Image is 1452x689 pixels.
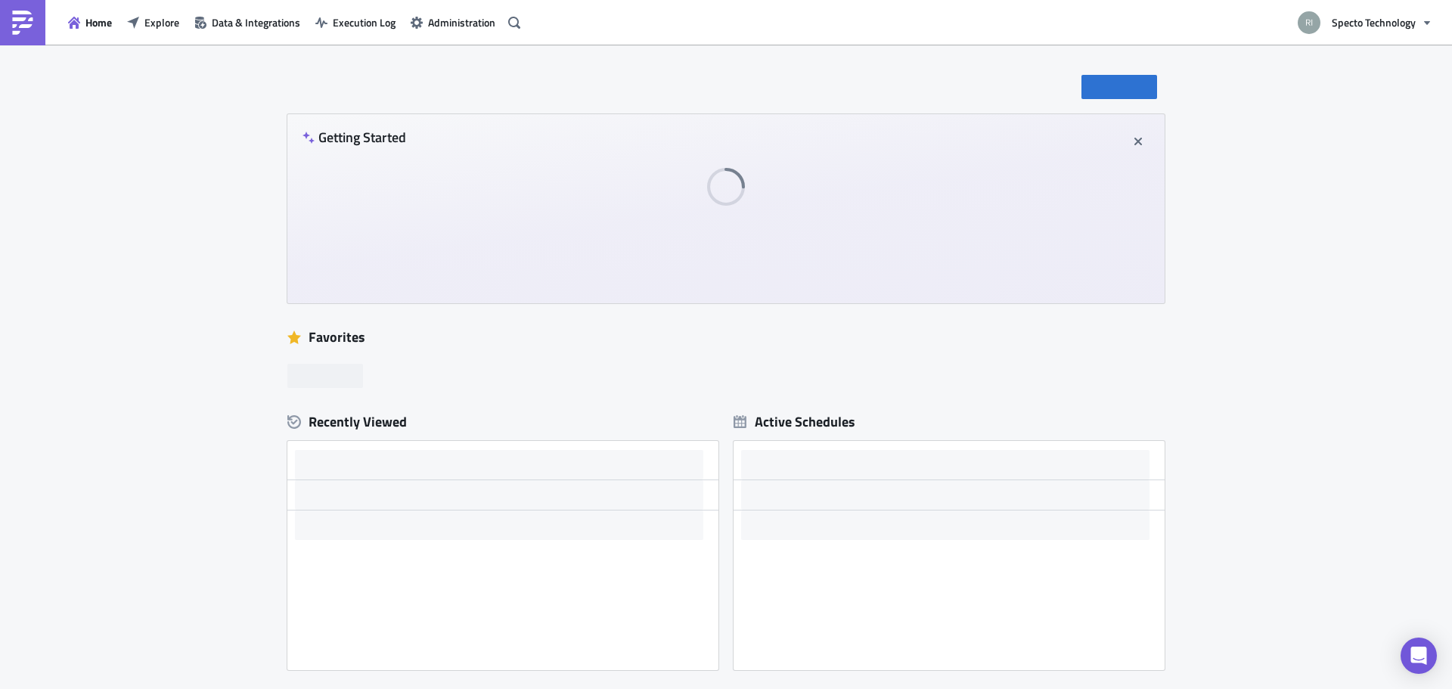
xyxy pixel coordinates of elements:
h4: Getting Started [302,129,406,145]
button: Specto Technology [1289,6,1441,39]
button: Home [60,11,119,34]
div: Recently Viewed [287,411,718,433]
span: Administration [428,14,495,30]
div: Active Schedules [734,413,855,430]
button: Execution Log [308,11,403,34]
div: Favorites [287,326,1165,349]
button: Administration [403,11,503,34]
div: Open Intercom Messenger [1401,638,1437,674]
span: Explore [144,14,179,30]
button: Explore [119,11,187,34]
img: Avatar [1296,10,1322,36]
button: Data & Integrations [187,11,308,34]
span: Data & Integrations [212,14,300,30]
span: Home [85,14,112,30]
span: Execution Log [333,14,396,30]
img: PushMetrics [11,11,35,35]
span: Specto Technology [1332,14,1416,30]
